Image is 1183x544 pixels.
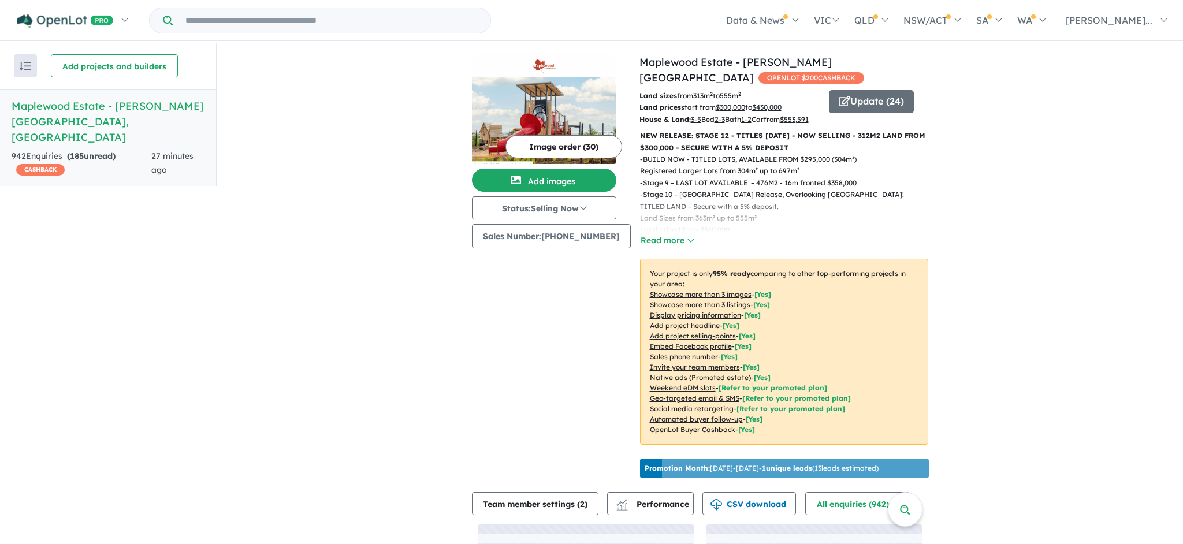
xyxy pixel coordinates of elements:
img: download icon [710,499,722,511]
u: Geo-targeted email & SMS [650,394,739,403]
u: $ 430,000 [752,103,782,111]
button: CSV download [702,492,796,515]
u: $ 300,000 [716,103,745,111]
img: sort.svg [20,62,31,70]
b: 95 % ready [713,269,750,278]
u: Embed Facebook profile [650,342,732,351]
u: 313 m [693,91,713,100]
u: 555 m [720,91,741,100]
a: Maplewood Estate - Melton South LogoMaplewood Estate - Melton South [472,54,616,164]
span: [ Yes ] [754,290,771,299]
span: 185 [70,151,84,161]
p: - Stage 10 – [GEOGRAPHIC_DATA] Release, Overlooking [GEOGRAPHIC_DATA]! TITLED LAND – Secure with ... [640,189,938,248]
u: 3-5 [691,115,701,124]
span: [ Yes ] [743,363,760,371]
input: Try estate name, suburb, builder or developer [175,8,488,33]
b: Land prices [639,103,681,111]
img: line-chart.svg [616,499,627,505]
span: to [713,91,741,100]
p: start from [639,102,820,113]
img: bar-chart.svg [616,503,628,511]
u: $ 553,591 [780,115,809,124]
u: Add project headline [650,321,720,330]
sup: 2 [710,91,713,97]
span: [Yes] [746,415,762,423]
button: All enquiries (942) [805,492,910,515]
span: [ Yes ] [723,321,739,330]
p: NEW RELEASE: STAGE 12 - TITLES [DATE] - NOW SELLING - 312M2 LAND FROM $300,000 - SECURE WITH A 5%... [640,130,928,154]
u: Display pricing information [650,311,741,319]
button: Sales Number:[PHONE_NUMBER] [472,224,631,248]
p: - Stage 9 – LAST LOT AVAILABLE – 476M2 - 16m fronted $358,000 [640,177,938,189]
span: [Yes] [738,425,755,434]
u: Weekend eDM slots [650,383,716,392]
u: 2-3 [715,115,725,124]
button: Team member settings (2) [472,492,598,515]
b: 1 unique leads [762,464,812,472]
u: Sales phone number [650,352,718,361]
p: Bed Bath Car from [639,114,820,125]
p: Your project is only comparing to other top-performing projects in your area: - - - - - - - - - -... [640,259,928,445]
button: Status:Selling Now [472,196,616,219]
img: Maplewood Estate - Melton South [472,77,616,164]
u: OpenLot Buyer Cashback [650,425,735,434]
b: Promotion Month: [645,464,710,472]
button: Image order (30) [505,135,622,158]
h5: Maplewood Estate - [PERSON_NAME][GEOGRAPHIC_DATA] , [GEOGRAPHIC_DATA] [12,98,204,145]
a: Maplewood Estate - [PERSON_NAME][GEOGRAPHIC_DATA] [639,55,832,84]
button: Add images [472,169,616,192]
u: Native ads (Promoted estate) [650,373,751,382]
u: Social media retargeting [650,404,734,413]
u: Showcase more than 3 listings [650,300,750,309]
u: Invite your team members [650,363,740,371]
span: [ Yes ] [744,311,761,319]
p: from [639,90,820,102]
sup: 2 [738,91,741,97]
span: [PERSON_NAME]... [1066,14,1152,26]
button: Add projects and builders [51,54,178,77]
strong: ( unread) [67,151,116,161]
span: [ Yes ] [735,342,752,351]
button: Read more [640,234,694,247]
span: [ Yes ] [753,300,770,309]
span: [Refer to your promoted plan] [719,383,827,392]
span: Performance [618,499,689,509]
b: Land sizes [639,91,677,100]
span: OPENLOT $ 200 CASHBACK [758,72,864,84]
b: House & Land: [639,115,691,124]
p: - BUILD NOW - TITLED LOTS, AVAILABLE FROM $295,000 (304m²) Registered Larger Lots from 304m² up t... [640,154,938,177]
span: [Refer to your promoted plan] [742,394,851,403]
span: [ Yes ] [721,352,738,361]
u: Automated buyer follow-up [650,415,743,423]
span: to [745,103,782,111]
span: [ Yes ] [739,331,756,340]
span: [Yes] [754,373,771,382]
p: [DATE] - [DATE] - ( 13 leads estimated) [645,463,879,474]
button: Performance [607,492,694,515]
img: Maplewood Estate - Melton South Logo [477,59,612,73]
span: [Refer to your promoted plan] [736,404,845,413]
u: 1-2 [741,115,752,124]
span: 2 [580,499,585,509]
u: Add project selling-points [650,331,736,340]
u: Showcase more than 3 images [650,290,752,299]
img: Openlot PRO Logo White [17,14,113,28]
button: Update (24) [829,90,914,113]
span: CASHBACK [16,164,65,176]
div: 942 Enquir ies [12,150,151,177]
span: 27 minutes ago [151,151,194,175]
